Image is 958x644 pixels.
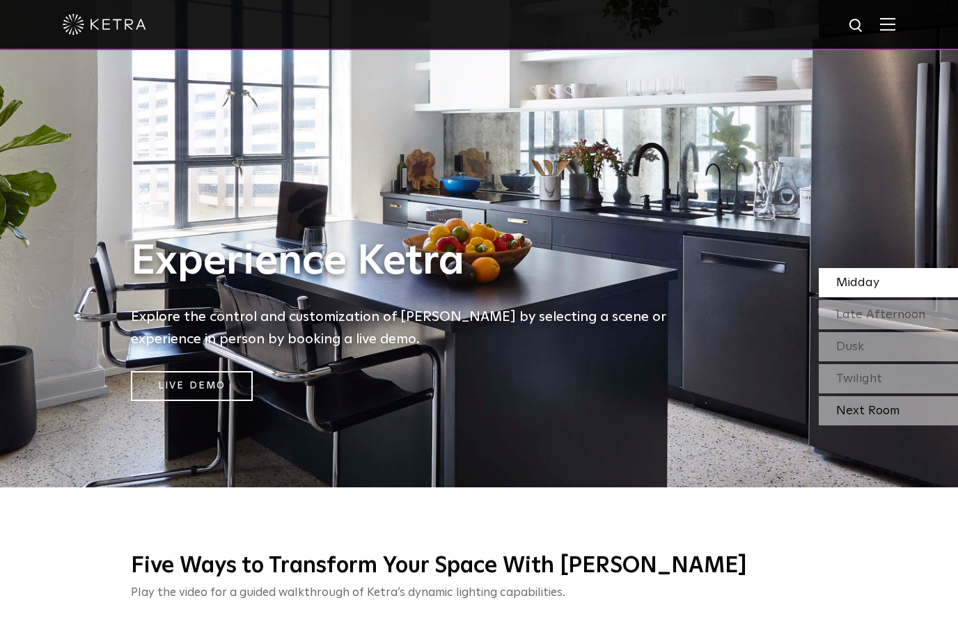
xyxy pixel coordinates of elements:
[63,14,146,35] img: ketra-logo-2019-white
[836,308,925,321] span: Late Afternoon
[880,17,895,31] img: Hamburger%20Nav.svg
[131,587,565,599] span: Play the video for a guided walkthrough of Ketra’s dynamic lighting capabilities.
[131,306,688,350] h5: Explore the control and customization of [PERSON_NAME] by selecting a scene or experience in pers...
[836,276,879,289] span: Midday
[836,372,882,385] span: Twilight
[131,552,827,581] h3: Five Ways to Transform Your Space With [PERSON_NAME]
[836,340,864,353] span: Dusk
[131,371,253,401] a: Live Demo
[848,17,865,35] img: search icon
[819,396,958,425] div: Next Room
[131,239,688,285] h1: Experience Ketra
